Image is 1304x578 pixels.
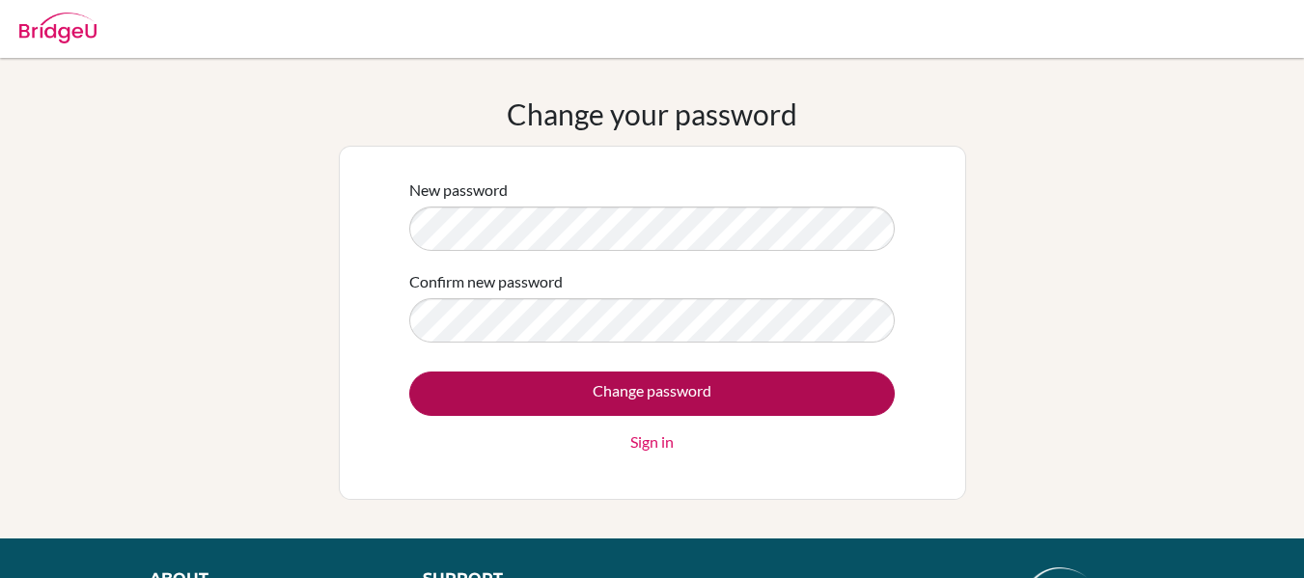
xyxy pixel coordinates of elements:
a: Sign in [630,430,674,454]
h1: Change your password [507,96,797,131]
input: Change password [409,372,895,416]
label: Confirm new password [409,270,563,293]
img: Bridge-U [19,13,97,43]
label: New password [409,179,508,202]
